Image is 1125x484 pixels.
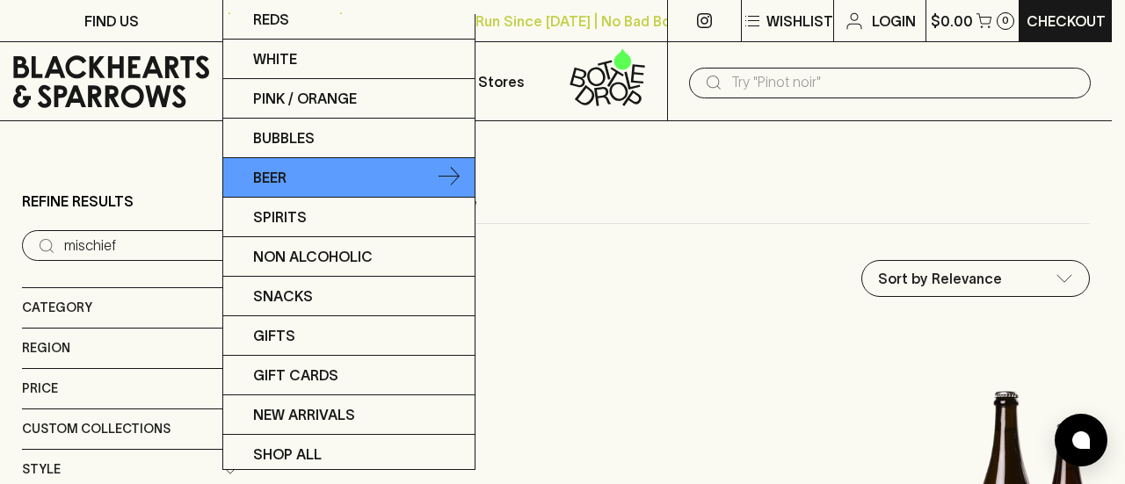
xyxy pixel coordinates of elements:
a: Spirits [223,198,475,237]
a: SHOP ALL [223,435,475,473]
p: Gift Cards [253,365,338,386]
p: Beer [253,167,287,188]
p: Gifts [253,325,295,346]
p: New Arrivals [253,404,355,425]
p: Reds [253,9,289,30]
p: White [253,48,297,69]
a: Bubbles [223,119,475,158]
p: Snacks [253,285,313,307]
a: Pink / Orange [223,79,475,119]
p: SHOP ALL [253,444,322,465]
p: Pink / Orange [253,88,357,109]
a: Snacks [223,277,475,316]
a: New Arrivals [223,395,475,435]
p: Spirits [253,206,307,228]
a: White [223,40,475,79]
a: Non Alcoholic [223,237,475,277]
a: Gift Cards [223,356,475,395]
p: Non Alcoholic [253,246,373,267]
p: Bubbles [253,127,315,148]
a: Gifts [223,316,475,356]
img: bubble-icon [1072,431,1090,449]
a: Beer [223,158,475,198]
